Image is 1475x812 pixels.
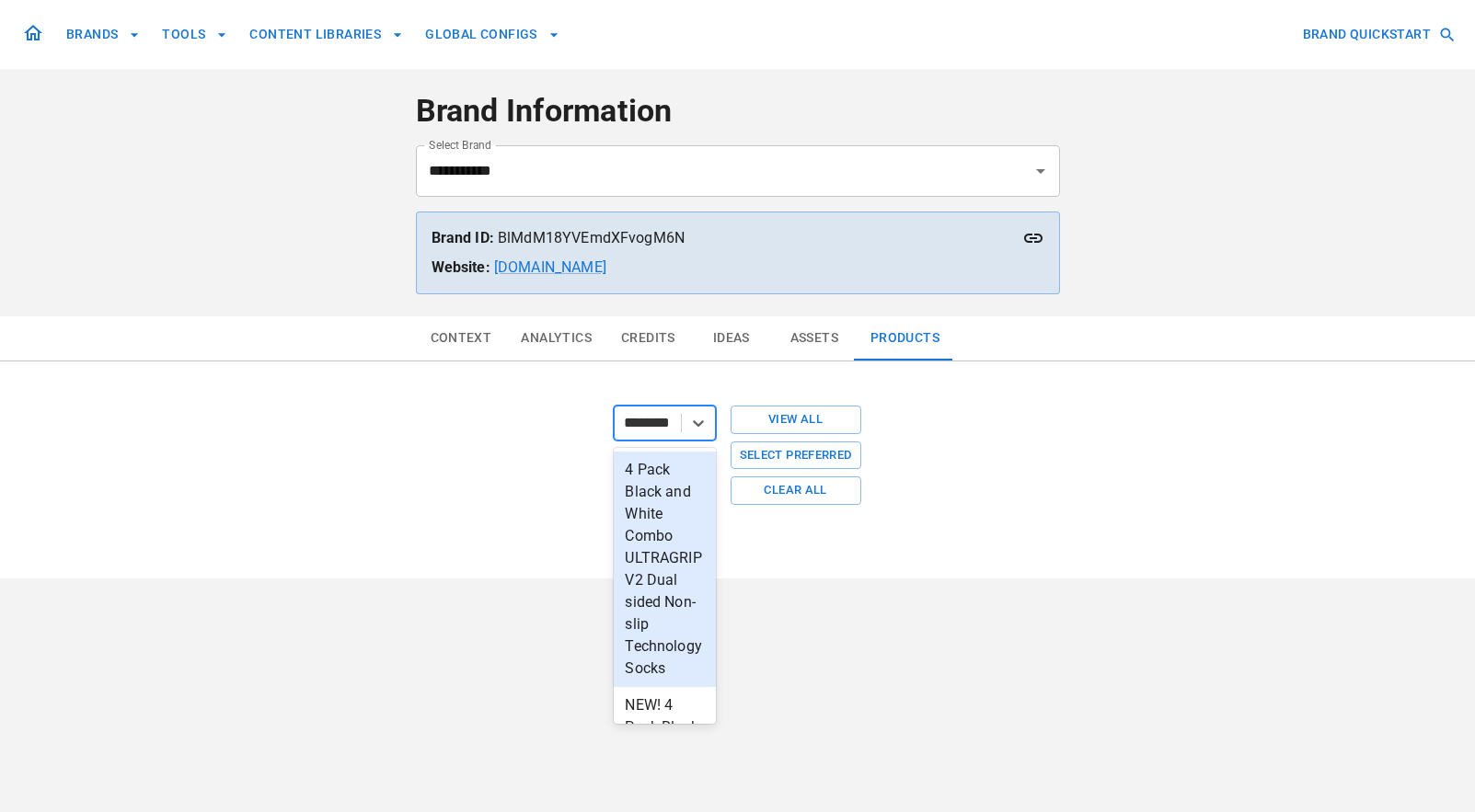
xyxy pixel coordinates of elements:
[494,258,606,276] a: [DOMAIN_NAME]
[731,441,861,470] button: Select Preferred
[432,227,1044,249] p: BlMdM18YVEmdXFvogM6N
[690,316,773,360] button: Ideas
[416,316,507,360] button: Context
[59,17,147,51] button: BRANDS
[731,476,861,505] button: Clear All
[606,316,690,360] button: Credits
[432,229,494,246] strong: Brand ID:
[432,258,490,276] strong: Website:
[614,452,715,687] div: 4 Pack Black and White Combo ULTRAGRIP V2 Dual sided Non-slip Technology Socks
[242,17,410,51] button: CONTENT LIBRARIES
[731,406,861,434] button: View All
[429,137,491,153] label: Select Brand
[155,17,235,51] button: TOOLS
[416,92,1060,131] h4: Brand Information
[418,17,567,51] button: GLOBAL CONFIGS
[506,316,606,360] button: Analytics
[773,316,856,360] button: Assets
[1296,17,1460,51] button: BRAND QUICKSTART
[856,316,954,360] button: Products
[1028,158,1054,184] button: Open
